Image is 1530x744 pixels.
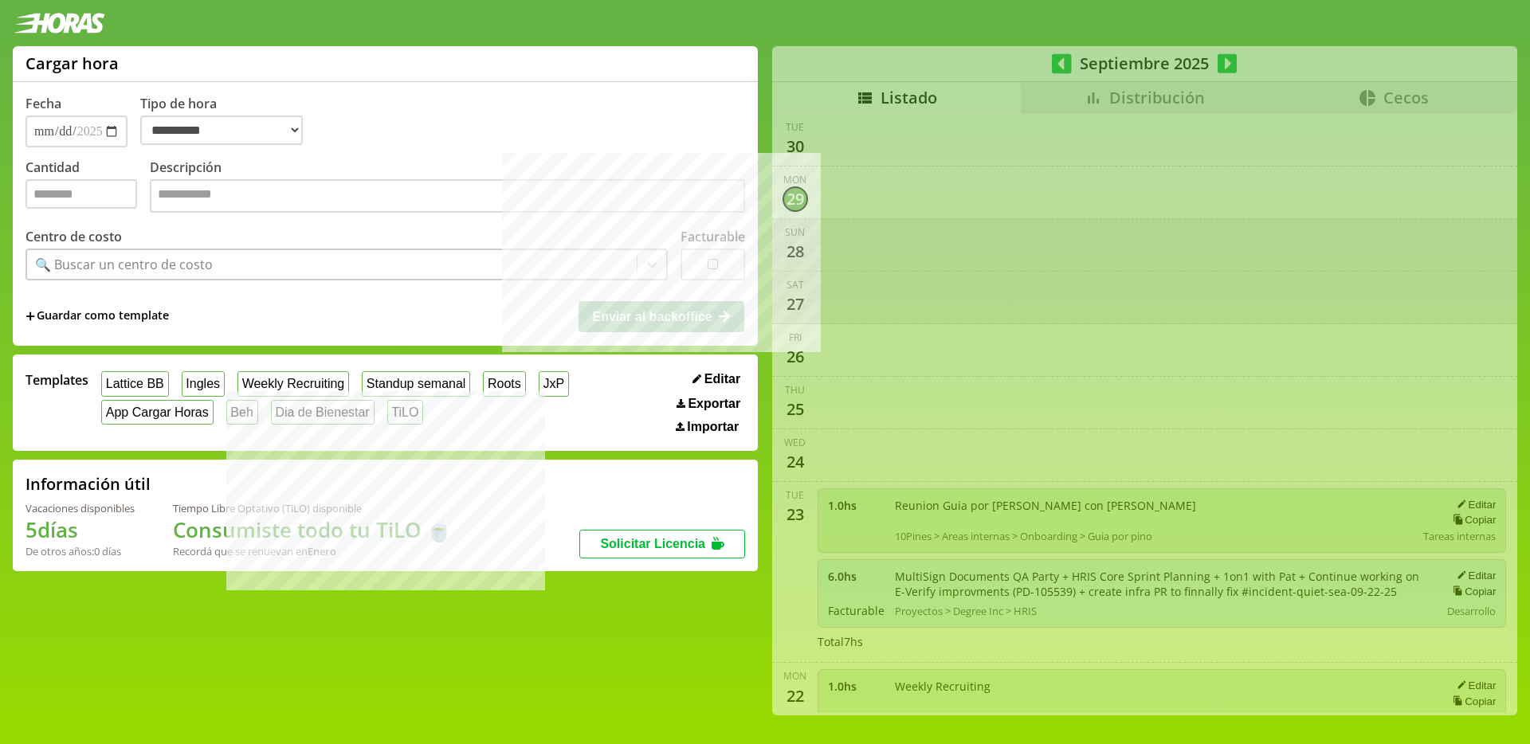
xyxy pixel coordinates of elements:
button: Ingles [182,371,225,396]
button: TiLO [387,400,424,425]
button: Standup semanal [362,371,470,396]
label: Facturable [681,228,745,245]
button: Roots [483,371,525,396]
button: App Cargar Horas [101,400,214,425]
button: Dia de Bienestar [271,400,375,425]
h2: Información útil [25,473,151,495]
span: Templates [25,371,88,389]
button: Beh [226,400,258,425]
h1: Cargar hora [25,53,119,74]
button: Solicitar Licencia [579,530,745,558]
button: Weekly Recruiting [237,371,349,396]
label: Centro de costo [25,228,122,245]
span: Solicitar Licencia [600,537,705,550]
h1: Consumiste todo tu TiLO 🍵 [173,515,452,544]
span: Importar [687,420,739,434]
label: Tipo de hora [140,95,316,147]
span: + [25,307,35,325]
textarea: Descripción [150,179,745,213]
div: 🔍 Buscar un centro de costo [35,256,213,273]
label: Fecha [25,95,61,112]
div: Recordá que se renuevan en [173,544,452,558]
button: JxP [539,371,569,396]
span: Exportar [688,397,740,411]
div: De otros años: 0 días [25,544,135,558]
img: logotipo [13,13,105,33]
button: Editar [688,371,745,387]
button: Lattice BB [101,371,169,396]
b: Enero [308,544,336,558]
span: Editar [704,372,740,386]
button: Exportar [672,396,745,412]
select: Tipo de hora [140,116,303,145]
input: Cantidad [25,179,137,209]
h1: 5 días [25,515,135,544]
span: +Guardar como template [25,307,169,325]
label: Descripción [150,159,745,217]
div: Tiempo Libre Optativo (TiLO) disponible [173,501,452,515]
label: Cantidad [25,159,150,217]
div: Vacaciones disponibles [25,501,135,515]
